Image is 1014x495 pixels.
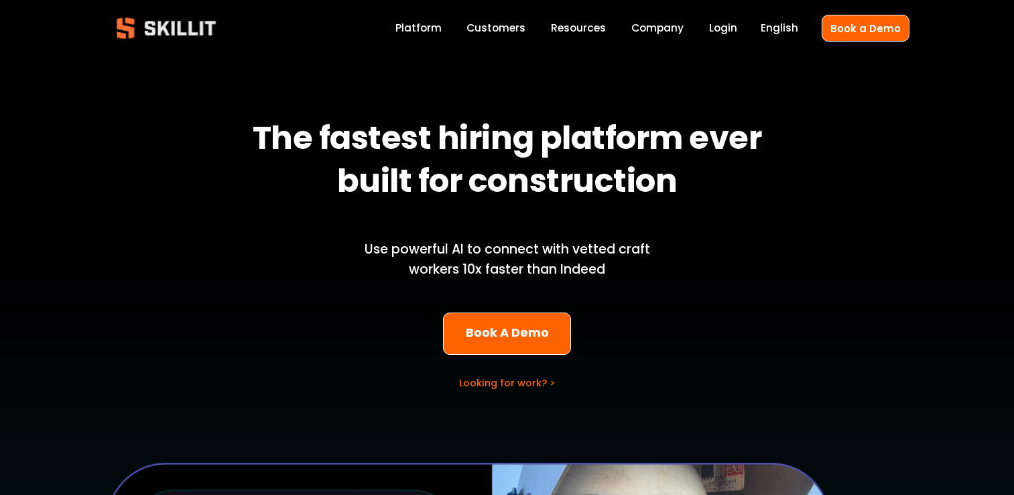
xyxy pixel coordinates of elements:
a: folder dropdown [551,19,606,38]
a: Book A Demo [443,313,571,355]
img: Skillit [105,8,227,48]
strong: The fastest hiring platform ever built for construction [253,113,768,211]
p: Use powerful AI to connect with vetted craft workers 10x faster than Indeed [342,239,673,280]
a: Book a Demo [822,15,909,41]
a: Company [631,19,684,38]
span: Resources [551,20,606,36]
span: English [761,20,798,36]
div: language picker [761,19,798,38]
a: Looking for work? > [459,376,555,390]
a: Platform [395,19,442,38]
a: Customers [466,19,525,38]
a: Login [709,19,737,38]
